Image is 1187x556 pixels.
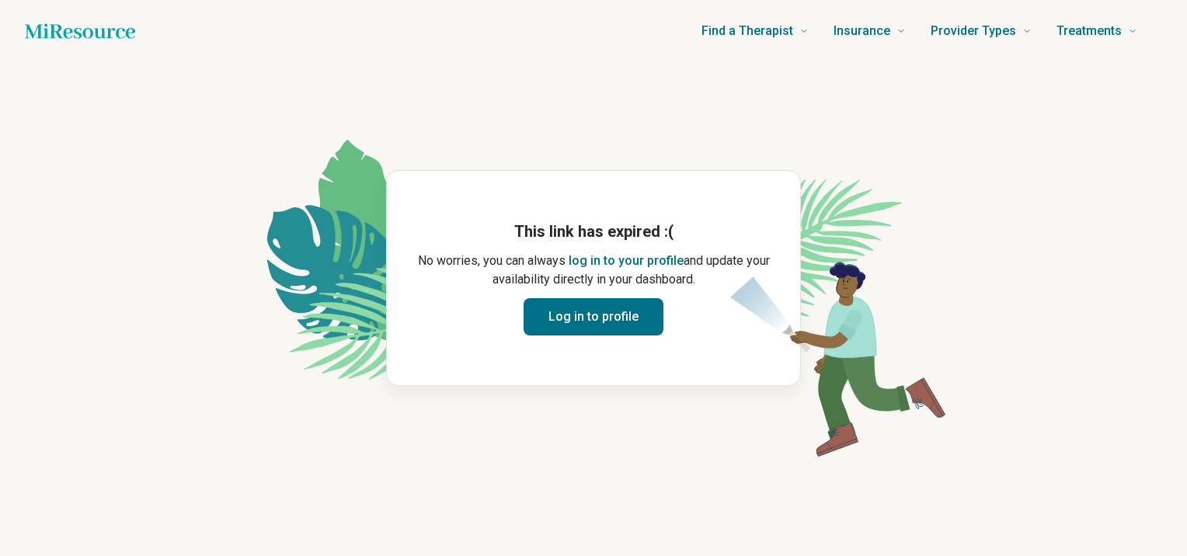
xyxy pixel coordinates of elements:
[412,252,775,289] p: No worries, you can always and update your availability directly in your dashboard.
[25,16,135,47] a: Home page
[569,252,684,270] button: log in to your profile
[1056,20,1122,42] span: Treatments
[524,298,663,335] button: Log in to profile
[701,20,793,42] span: Find a Therapist
[412,221,775,242] h1: This link has expired :(
[834,20,890,42] span: Insurance
[931,20,1016,42] span: Provider Types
